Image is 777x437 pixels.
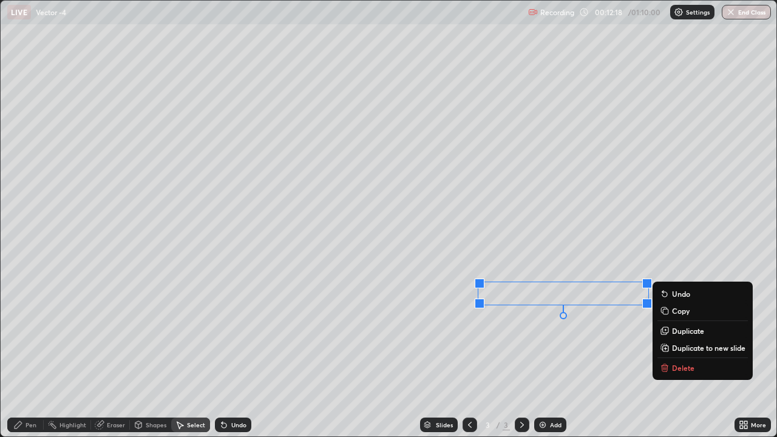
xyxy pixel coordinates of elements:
[436,422,453,428] div: Slides
[722,5,771,19] button: End Class
[540,8,574,17] p: Recording
[231,422,246,428] div: Undo
[482,421,494,429] div: 3
[25,422,36,428] div: Pen
[657,340,748,355] button: Duplicate to new slide
[538,420,548,430] img: add-slide-button
[672,306,690,316] p: Copy
[657,324,748,338] button: Duplicate
[146,422,166,428] div: Shapes
[503,419,510,430] div: 3
[657,303,748,318] button: Copy
[657,361,748,375] button: Delete
[726,7,736,17] img: end-class-cross
[751,422,766,428] div: More
[36,7,66,17] p: Vector -4
[107,422,125,428] div: Eraser
[672,326,704,336] p: Duplicate
[59,422,86,428] div: Highlight
[528,7,538,17] img: recording.375f2c34.svg
[11,7,27,17] p: LIVE
[497,421,500,429] div: /
[187,422,205,428] div: Select
[686,9,710,15] p: Settings
[672,343,745,353] p: Duplicate to new slide
[672,363,694,373] p: Delete
[550,422,562,428] div: Add
[672,289,690,299] p: Undo
[674,7,684,17] img: class-settings-icons
[657,286,748,301] button: Undo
